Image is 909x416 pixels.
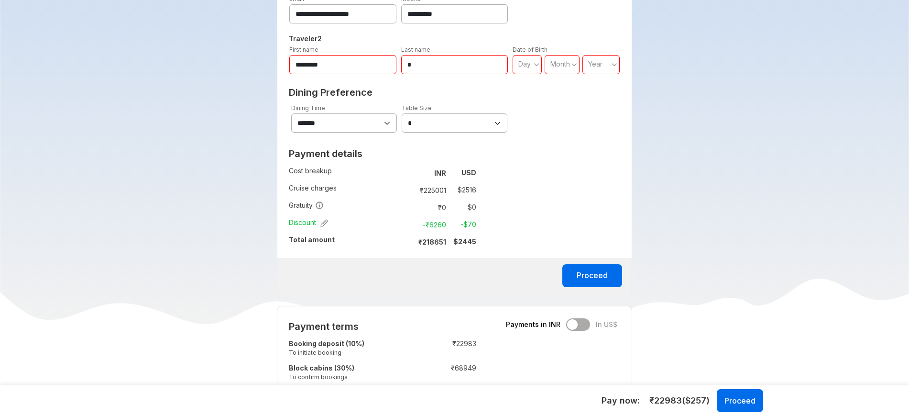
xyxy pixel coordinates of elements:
button: Proceed [562,264,622,287]
td: : [405,164,410,181]
td: -₹ 6260 [410,218,450,231]
label: Date of Birth [513,46,548,53]
strong: Block cabins (30%) [289,364,354,372]
h2: Dining Preference [289,87,620,98]
span: In US$ [596,320,617,329]
td: Cruise charges [289,181,405,199]
span: Gratuity [289,201,324,210]
label: Last name [401,46,430,53]
td: : [405,216,410,233]
strong: $ 2445 [453,237,476,246]
td: : [415,361,419,386]
small: To confirm bookings [289,373,415,381]
td: ₹ 68949 [419,361,476,386]
svg: angle down [534,60,539,69]
svg: angle down [571,60,577,69]
label: Dining Time [291,104,325,112]
td: $ 2516 [450,183,476,197]
span: Payments in INR [506,320,560,329]
strong: Booking deposit (10%) [289,339,364,348]
h5: Pay now: [602,395,640,406]
td: : [405,199,410,216]
span: ₹ 22983 ($ 257 ) [649,394,710,407]
button: Proceed [717,389,763,412]
strong: Total amount [289,236,335,244]
span: Discount [289,218,328,227]
td: ₹ 22983 [419,337,476,361]
h2: Payment terms [289,321,476,332]
td: : [415,337,419,361]
td: -$ 70 [450,218,476,231]
svg: angle down [612,60,617,69]
small: To initiate booking [289,349,415,357]
span: Day [518,60,531,68]
td: $ 0 [450,201,476,214]
label: First name [289,46,318,53]
strong: INR [434,169,446,177]
span: Year [588,60,602,68]
h5: Traveler 2 [287,33,622,45]
td: : [405,181,410,199]
td: ₹ 0 [410,201,450,214]
strong: USD [461,169,476,177]
strong: ₹ 218651 [418,238,446,246]
td: : [405,233,410,250]
h2: Payment details [289,148,476,159]
td: ₹ 225001 [410,183,450,197]
td: Cost breakup [289,164,405,181]
label: Table Size [402,104,432,112]
span: Month [550,60,570,68]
